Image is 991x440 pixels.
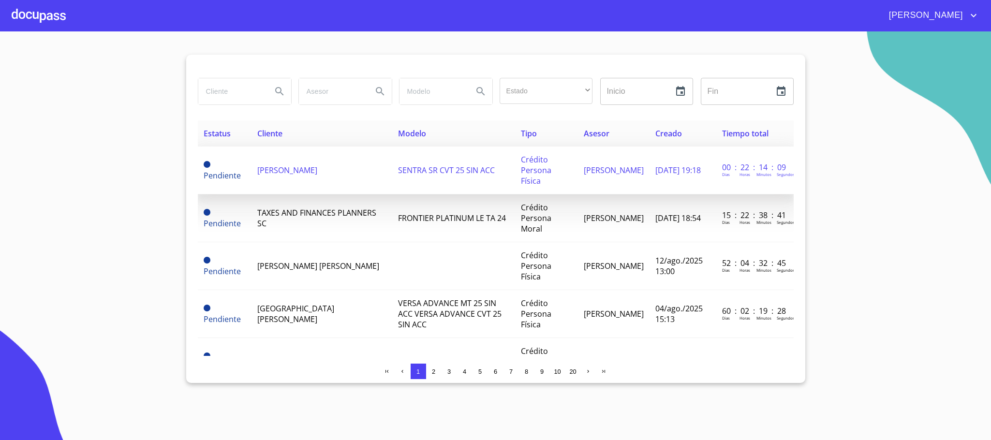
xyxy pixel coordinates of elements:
button: account of current user [882,8,979,23]
p: 52 : 04 : 32 : 45 [722,258,787,268]
span: 3 [447,368,451,375]
span: 10 [554,368,561,375]
span: VERSA ADVANCE MT 25 SIN ACC VERSA ADVANCE CVT 25 SIN ACC [398,298,502,330]
p: Horas [740,220,750,225]
button: Search [369,80,392,103]
button: 2 [426,364,442,379]
span: Crédito Persona Física [521,154,551,186]
button: 4 [457,364,473,379]
span: Pendiente [204,170,241,181]
span: 12/ago./2025 13:00 [655,255,703,277]
span: Cliente [257,128,282,139]
span: [PERSON_NAME] [882,8,968,23]
p: Minutos [756,315,771,321]
span: Pendiente [204,266,241,277]
span: Modelo [398,128,426,139]
span: [PERSON_NAME] [584,261,644,271]
span: Crédito Persona Física [521,298,551,330]
span: TAXES AND FINANCES PLANNERS SC [257,207,376,229]
span: Creado [655,128,682,139]
span: [PERSON_NAME] [584,213,644,223]
span: [DATE] 19:18 [655,165,701,176]
input: search [399,78,465,104]
p: 00 : 22 : 14 : 09 [722,162,787,173]
button: 10 [550,364,565,379]
span: [GEOGRAPHIC_DATA][PERSON_NAME] [257,303,334,324]
button: 5 [473,364,488,379]
span: Pendiente [204,161,210,168]
p: Minutos [756,220,771,225]
p: Segundos [777,220,795,225]
span: [PERSON_NAME] [PERSON_NAME] [257,261,379,271]
input: search [198,78,264,104]
span: 8 [525,368,528,375]
span: [DATE] 18:54 [655,213,701,223]
span: FRONTIER PLATINUM LE TA 24 [398,213,506,223]
span: 1 [416,368,420,375]
span: [PERSON_NAME] [584,165,644,176]
p: Dias [722,315,730,321]
span: 4 [463,368,466,375]
p: Dias [722,267,730,273]
span: [PERSON_NAME] [584,308,644,319]
span: Tiempo total [722,128,769,139]
span: Pendiente [204,305,210,311]
button: Search [268,80,291,103]
p: Dias [722,220,730,225]
p: Horas [740,172,750,177]
p: Segundos [777,172,795,177]
button: 6 [488,364,503,379]
button: 8 [519,364,534,379]
p: 76 : 23 : 43 : 34 [722,353,787,364]
span: Asesor [584,128,609,139]
span: 20 [569,368,576,375]
button: 3 [442,364,457,379]
span: SENTRA SR CVT 25 SIN ACC [398,165,495,176]
span: 7 [509,368,513,375]
input: search [299,78,365,104]
span: Tipo [521,128,537,139]
p: 15 : 22 : 38 : 41 [722,210,787,220]
span: Pendiente [204,209,210,216]
div: ​ [500,78,592,104]
span: Estatus [204,128,231,139]
p: Segundos [777,267,795,273]
p: Horas [740,315,750,321]
p: Minutos [756,267,771,273]
p: Minutos [756,172,771,177]
button: 7 [503,364,519,379]
span: [PERSON_NAME] [257,165,317,176]
span: 6 [494,368,497,375]
button: 20 [565,364,581,379]
span: 04/ago./2025 15:13 [655,303,703,324]
span: 2 [432,368,435,375]
span: Pendiente [204,314,241,324]
span: 5 [478,368,482,375]
span: 9 [540,368,544,375]
p: Segundos [777,315,795,321]
p: Horas [740,267,750,273]
p: Dias [722,172,730,177]
span: Pendiente [204,257,210,264]
span: Crédito Persona Moral [521,202,551,234]
p: 60 : 02 : 19 : 28 [722,306,787,316]
span: Pendiente [204,218,241,229]
button: 1 [411,364,426,379]
span: Crédito Persona Física [521,346,551,378]
button: Search [469,80,492,103]
button: 9 [534,364,550,379]
span: Crédito Persona Física [521,250,551,282]
span: Pendiente [204,352,210,359]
